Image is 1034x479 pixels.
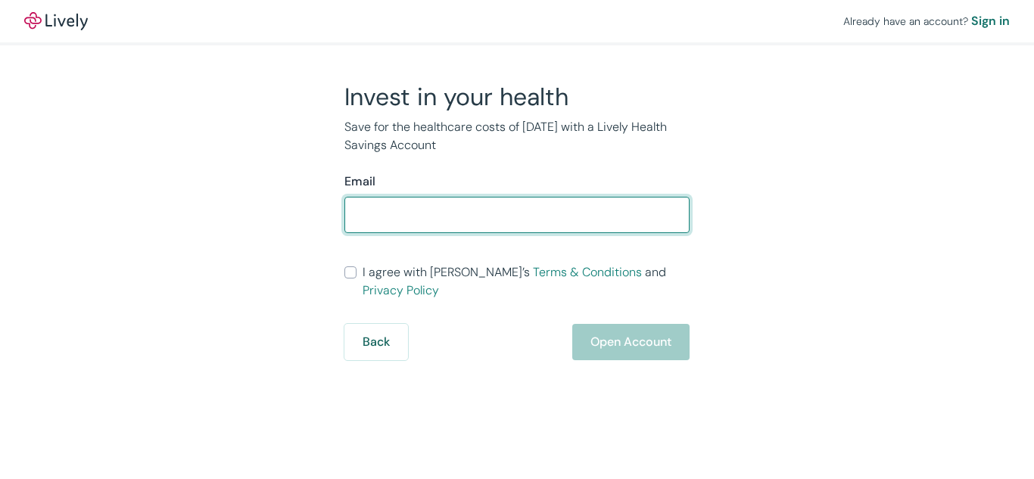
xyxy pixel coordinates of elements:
div: Already have an account? [843,12,1010,30]
p: Save for the healthcare costs of [DATE] with a Lively Health Savings Account [344,118,690,154]
h2: Invest in your health [344,82,690,112]
img: Lively [24,12,88,30]
a: Sign in [971,12,1010,30]
a: Terms & Conditions [533,264,642,280]
a: Privacy Policy [363,282,439,298]
label: Email [344,173,375,191]
button: Back [344,324,408,360]
span: I agree with [PERSON_NAME]’s and [363,263,690,300]
a: LivelyLively [24,12,88,30]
